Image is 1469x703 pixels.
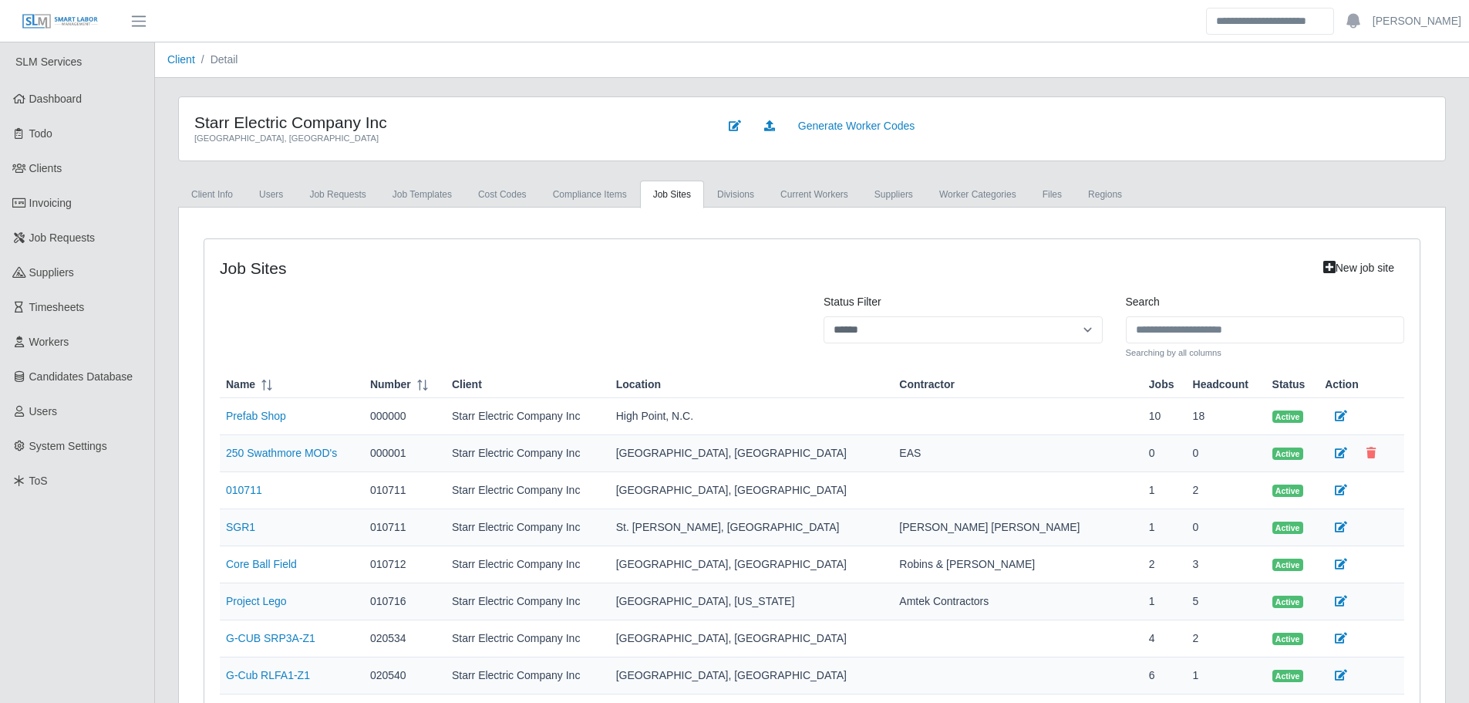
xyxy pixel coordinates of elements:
span: Active [1272,633,1303,645]
td: 0 [1187,435,1266,472]
span: Invoicing [29,197,72,209]
td: EAS [893,435,1143,472]
a: New job site [1313,255,1404,282]
div: [GEOGRAPHIC_DATA], [GEOGRAPHIC_DATA] [194,132,696,145]
td: 1 [1143,472,1187,509]
a: job sites [640,181,704,208]
a: Files [1029,181,1075,208]
a: G-Cub RLFA1-Z1 [226,669,310,681]
span: Clients [29,162,62,174]
span: Jobs [1149,377,1174,393]
td: 18 [1187,398,1266,435]
h4: Starr Electric Company Inc [194,113,696,132]
td: [GEOGRAPHIC_DATA], [GEOGRAPHIC_DATA] [610,657,894,695]
span: Active [1272,596,1303,608]
a: Core Ball Field [226,558,297,570]
a: Users [246,181,296,208]
span: Workers [29,336,69,348]
td: 020540 [364,657,446,695]
td: [PERSON_NAME] [PERSON_NAME] [893,509,1143,546]
a: Regions [1075,181,1135,208]
td: 6 [1143,657,1187,695]
td: Robins & [PERSON_NAME] [893,546,1143,583]
a: G-CUB SRP3A-Z1 [226,632,315,644]
span: Active [1272,670,1303,682]
td: Starr Electric Company Inc [446,435,610,472]
a: Generate Worker Codes [788,113,925,140]
a: Client [167,53,195,66]
label: Status Filter [824,294,881,310]
td: 010716 [364,583,446,620]
td: [GEOGRAPHIC_DATA], [GEOGRAPHIC_DATA] [610,620,894,657]
td: St. [PERSON_NAME], [GEOGRAPHIC_DATA] [610,509,894,546]
a: Job Requests [296,181,379,208]
span: Number [370,377,411,393]
td: 000000 [364,398,446,435]
td: 10 [1143,398,1187,435]
td: 2 [1143,546,1187,583]
span: SLM Services [15,56,82,68]
span: Active [1272,559,1303,571]
td: 000001 [364,435,446,472]
span: Status [1272,377,1306,393]
a: SGR1 [226,521,255,533]
span: Suppliers [29,266,74,279]
a: Project Lego [226,595,287,607]
td: Starr Electric Company Inc [446,398,610,435]
h4: job sites [220,259,1103,278]
td: 0 [1143,435,1187,472]
td: Starr Electric Company Inc [446,620,610,657]
span: Contractor [899,377,955,393]
td: 3 [1187,546,1266,583]
span: System Settings [29,440,107,452]
span: Active [1272,411,1303,423]
td: 2 [1187,472,1266,509]
span: Candidates Database [29,370,133,383]
span: Todo [29,127,52,140]
span: Timesheets [29,301,85,313]
label: Search [1126,294,1160,310]
span: Location [616,377,661,393]
td: 4 [1143,620,1187,657]
span: Client [452,377,482,393]
td: Amtek Contractors [893,583,1143,620]
a: 250 Swathmore MOD's [226,447,337,459]
span: Users [29,405,58,417]
td: [GEOGRAPHIC_DATA], [US_STATE] [610,583,894,620]
td: Starr Electric Company Inc [446,472,610,509]
td: 020534 [364,620,446,657]
a: Current Workers [767,181,861,208]
td: 5 [1187,583,1266,620]
span: Headcount [1193,377,1248,393]
td: High Point, N.C. [610,398,894,435]
a: Client Info [178,181,246,208]
td: 0 [1187,509,1266,546]
td: [GEOGRAPHIC_DATA], [GEOGRAPHIC_DATA] [610,472,894,509]
td: 010711 [364,472,446,509]
td: 1 [1187,657,1266,695]
td: 2 [1187,620,1266,657]
span: ToS [29,475,48,487]
a: Job Templates [379,181,465,208]
small: Searching by all columns [1126,346,1405,360]
a: Divisions [704,181,767,208]
span: Action [1325,377,1359,393]
td: 010712 [364,546,446,583]
a: 010711 [226,484,262,496]
a: Suppliers [861,181,926,208]
td: Starr Electric Company Inc [446,509,610,546]
td: Starr Electric Company Inc [446,657,610,695]
a: [PERSON_NAME] [1373,13,1461,29]
span: Active [1272,448,1303,460]
td: 010711 [364,509,446,546]
td: Starr Electric Company Inc [446,546,610,583]
span: Job Requests [29,232,96,244]
span: Dashboard [29,93,83,105]
td: 1 [1143,509,1187,546]
a: Compliance Items [540,181,640,208]
img: SLM Logo [22,13,99,30]
li: Detail [195,52,238,68]
span: Active [1272,522,1303,534]
a: Prefab Shop [226,410,286,422]
span: Name [226,377,255,393]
